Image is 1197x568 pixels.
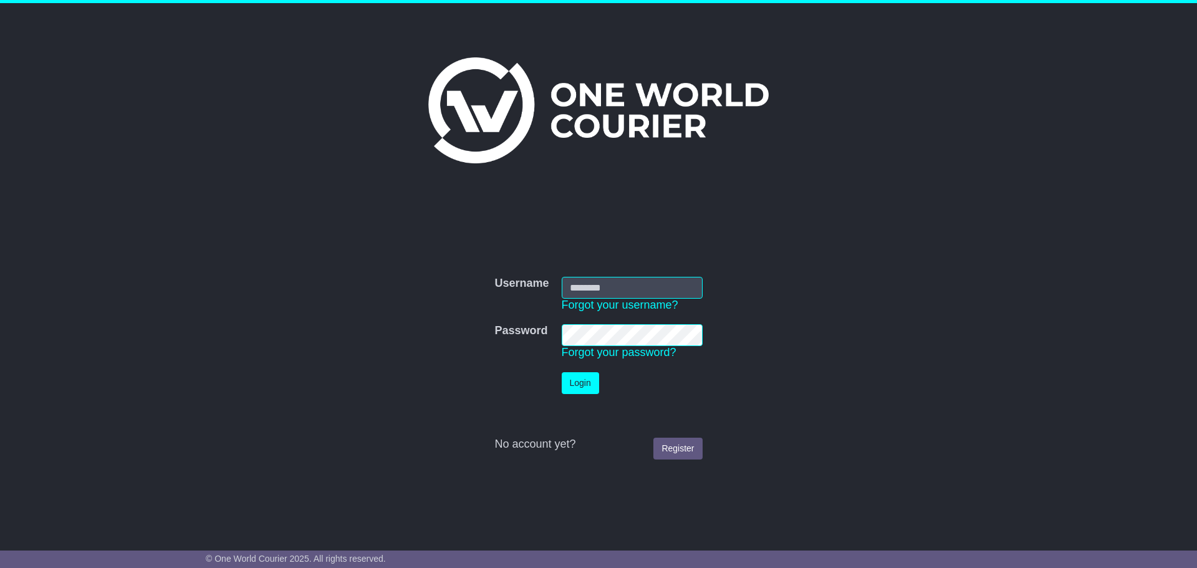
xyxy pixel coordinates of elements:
label: Username [494,277,549,291]
a: Forgot your username? [562,299,678,311]
label: Password [494,324,547,338]
img: One World [428,57,769,163]
a: Forgot your password? [562,346,676,359]
span: © One World Courier 2025. All rights reserved. [206,554,386,564]
a: Register [653,438,702,460]
div: No account yet? [494,438,702,451]
button: Login [562,372,599,394]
